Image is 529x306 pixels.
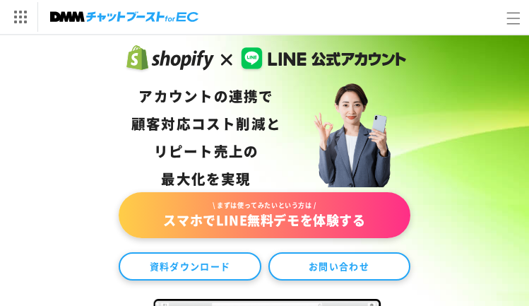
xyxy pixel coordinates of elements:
[498,3,529,34] summary: メニュー
[119,252,261,281] a: 資料ダウンロード
[50,7,198,27] img: チャットブーストforEC
[131,82,281,192] div: アカウントの連携で 顧客対応コスト削減と リピート売上の 最大化を実現
[119,192,410,238] a: \ まずは使ってみたいという方は /スマホでLINE無料デモを体験する
[268,252,410,281] a: お問い合わせ
[133,201,396,211] span: \ まずは使ってみたいという方は /
[2,2,37,32] img: サービス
